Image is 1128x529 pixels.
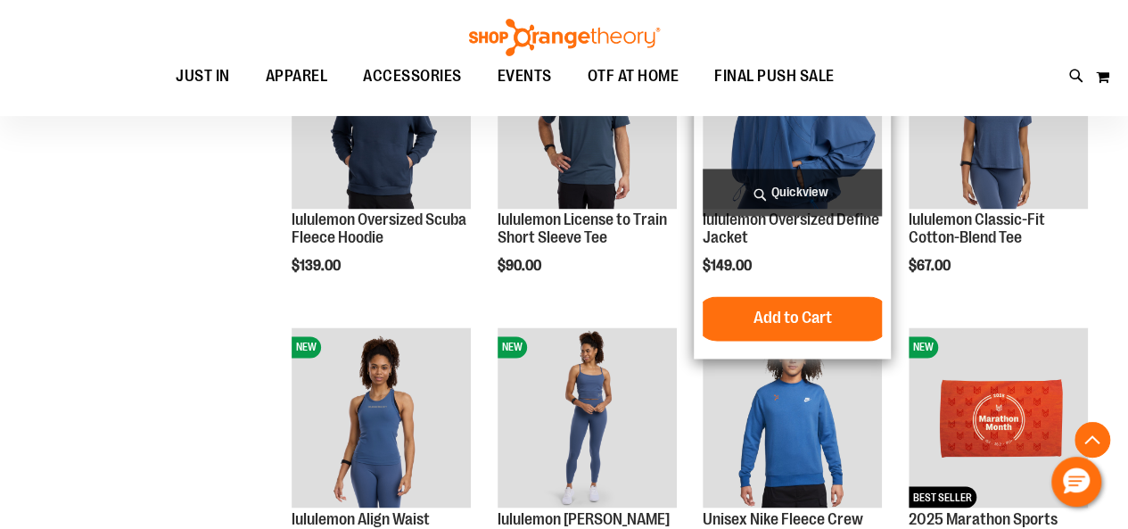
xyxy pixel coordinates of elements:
[498,56,552,96] span: EVENTS
[703,169,882,216] a: Quickview
[292,336,321,358] span: NEW
[703,327,882,507] img: Unisex Nike Fleece Crew
[498,327,677,507] img: lululemon Wunder Train Strappy Tank
[909,327,1088,509] a: 2025 Marathon Sports TowelNEWBEST SELLER
[498,327,677,509] a: lululemon Wunder Train Strappy TankNEW
[292,258,343,274] span: $139.00
[703,29,882,211] a: lululemon Oversized Define JacketNEW
[292,29,471,209] img: lululemon Oversized Scuba Fleece Hoodie
[909,258,953,274] span: $67.00
[266,56,328,96] span: APPAREL
[292,327,471,509] a: lululemon Align Waist Length Racerback TankNEW
[753,308,832,327] span: Add to Cart
[498,211,667,246] a: lululemon License to Train Short Sleeve Tee
[345,56,480,97] a: ACCESSORIES
[909,336,938,358] span: NEW
[176,56,230,96] span: JUST IN
[909,29,1088,211] a: lululemon Classic-Fit Cotton-Blend TeeNEW
[588,56,679,96] span: OTF AT HOME
[909,486,976,508] span: BEST SELLER
[570,56,697,97] a: OTF AT HOME
[909,327,1088,507] img: 2025 Marathon Sports Towel
[498,29,677,209] img: lululemon License to Train Short Sleeve Tee
[1074,422,1110,458] button: Back To Top
[703,211,879,246] a: lululemon Oversized Define Jacket
[466,19,663,56] img: Shop Orangetheory
[292,29,471,211] a: lululemon Oversized Scuba Fleece HoodieNEW
[694,21,891,359] div: product
[900,21,1097,319] div: product
[363,56,462,96] span: ACCESSORIES
[714,56,835,96] span: FINAL PUSH SALE
[696,56,852,97] a: FINAL PUSH SALE
[283,21,480,319] div: product
[498,258,544,274] span: $90.00
[489,21,686,319] div: product
[498,336,527,358] span: NEW
[248,56,346,97] a: APPAREL
[695,296,891,341] button: Add to Cart
[480,56,570,97] a: EVENTS
[909,211,1045,246] a: lululemon Classic-Fit Cotton-Blend Tee
[158,56,248,96] a: JUST IN
[498,29,677,211] a: lululemon License to Train Short Sleeve TeeNEW
[703,509,863,527] a: Unisex Nike Fleece Crew
[703,258,754,274] span: $149.00
[292,211,466,246] a: lululemon Oversized Scuba Fleece Hoodie
[1051,457,1101,507] button: Hello, have a question? Let’s chat.
[292,327,471,507] img: lululemon Align Waist Length Racerback Tank
[909,29,1088,209] img: lululemon Classic-Fit Cotton-Blend Tee
[703,29,882,209] img: lululemon Oversized Define Jacket
[703,327,882,509] a: Unisex Nike Fleece CrewNEW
